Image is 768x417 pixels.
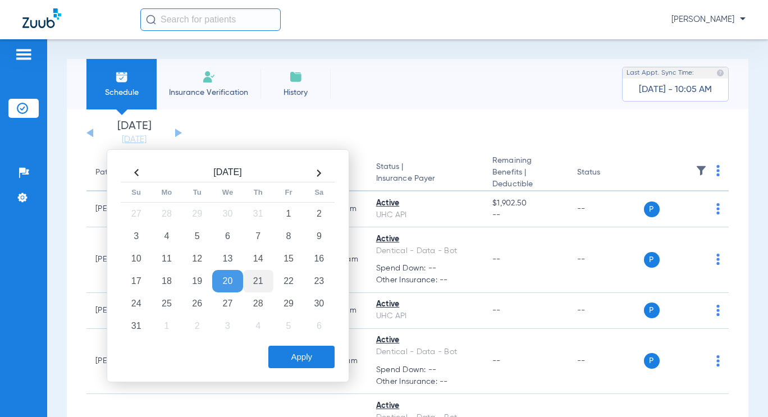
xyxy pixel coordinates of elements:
img: group-dot-blue.svg [716,355,720,366]
span: Spend Down: -- [376,364,474,376]
input: Search for patients [140,8,281,31]
span: -- [492,255,501,263]
span: Insurance Payer [376,173,474,185]
img: group-dot-blue.svg [716,254,720,265]
img: group-dot-blue.svg [716,203,720,214]
img: group-dot-blue.svg [716,165,720,176]
div: Active [376,400,474,412]
img: filter.svg [696,165,707,176]
span: Deductible [492,178,559,190]
span: [DATE] - 10:05 AM [639,84,712,95]
span: P [644,252,660,268]
span: History [269,87,322,98]
th: Status | [367,155,483,191]
a: [DATE] [100,134,168,145]
span: Schedule [95,87,148,98]
img: Zuub Logo [22,8,61,28]
span: Spend Down: -- [376,263,474,274]
div: UHC API [376,310,474,322]
span: -- [492,209,559,221]
button: Apply [268,346,335,368]
span: P [644,353,660,369]
img: hamburger-icon [15,48,33,61]
img: History [289,70,303,84]
td: -- [568,329,644,395]
span: Insurance Verification [165,87,252,98]
span: $1,902.50 [492,198,559,209]
th: Status [568,155,644,191]
span: -- [492,357,501,365]
div: Active [376,299,474,310]
td: -- [568,293,644,329]
td: -- [568,227,644,293]
span: Last Appt. Sync Time: [627,67,694,79]
div: Active [376,198,474,209]
img: Search Icon [146,15,156,25]
span: -- [492,306,501,314]
div: Dentical - Data - Bot [376,346,474,358]
img: group-dot-blue.svg [716,305,720,316]
div: Dentical - Data - Bot [376,245,474,257]
span: P [644,201,660,217]
div: UHC API [376,209,474,221]
td: -- [568,191,644,227]
div: Patient Name [95,167,145,178]
li: [DATE] [100,121,168,145]
span: Other Insurance: -- [376,274,474,286]
div: Patient Name [95,167,156,178]
img: Schedule [115,70,129,84]
div: Active [376,233,474,245]
img: last sync help info [716,69,724,77]
span: P [644,303,660,318]
img: Manual Insurance Verification [202,70,216,84]
span: [PERSON_NAME] [671,14,746,25]
span: Other Insurance: -- [376,376,474,388]
th: Remaining Benefits | [483,155,568,191]
div: Active [376,334,474,346]
th: [DATE] [152,164,304,182]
